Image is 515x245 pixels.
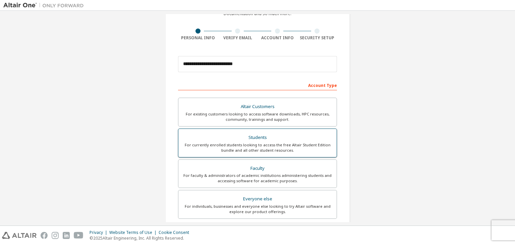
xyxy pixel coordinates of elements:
[182,204,333,214] div: For individuals, businesses and everyone else looking to try Altair software and explore our prod...
[74,232,83,239] img: youtube.svg
[3,2,87,9] img: Altair One
[178,80,337,90] div: Account Type
[159,230,193,235] div: Cookie Consent
[63,232,70,239] img: linkedin.svg
[182,102,333,111] div: Altair Customers
[218,35,258,41] div: Verify Email
[52,232,59,239] img: instagram.svg
[182,133,333,142] div: Students
[90,230,109,235] div: Privacy
[182,142,333,153] div: For currently enrolled students looking to access the free Altair Student Edition bundle and all ...
[182,173,333,184] div: For faculty & administrators of academic institutions administering students and accessing softwa...
[2,232,37,239] img: altair_logo.svg
[109,230,159,235] div: Website Terms of Use
[182,164,333,173] div: Faculty
[182,111,333,122] div: For existing customers looking to access software downloads, HPC resources, community, trainings ...
[41,232,48,239] img: facebook.svg
[257,35,297,41] div: Account Info
[178,35,218,41] div: Personal Info
[297,35,337,41] div: Security Setup
[90,235,193,241] p: © 2025 Altair Engineering, Inc. All Rights Reserved.
[182,194,333,204] div: Everyone else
